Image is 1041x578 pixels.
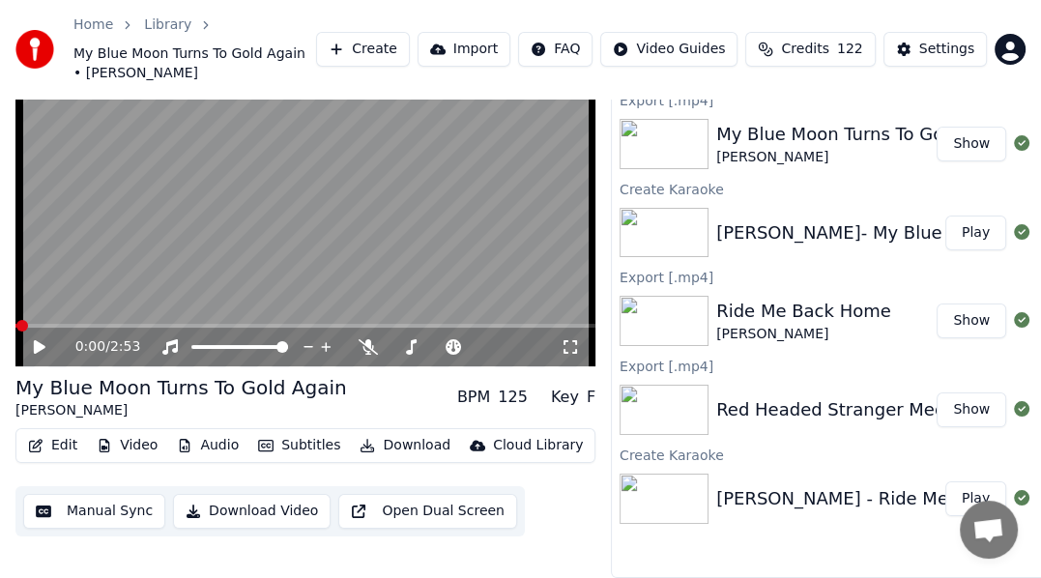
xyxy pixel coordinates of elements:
[418,32,510,67] button: Import
[75,337,105,357] span: 0:00
[716,396,971,423] div: Red Headed Stranger Medley
[587,386,595,409] div: F
[73,15,316,83] nav: breadcrumb
[716,148,1014,167] div: [PERSON_NAME]
[110,337,140,357] span: 2:53
[716,121,1014,148] div: My Blue Moon Turns To Gold Again
[551,386,579,409] div: Key
[352,432,458,459] button: Download
[837,40,863,59] span: 122
[716,325,891,344] div: [PERSON_NAME]
[781,40,828,59] span: Credits
[15,401,347,420] div: [PERSON_NAME]
[919,40,974,59] div: Settings
[960,501,1018,559] div: Open chat
[600,32,737,67] button: Video Guides
[75,337,122,357] div: /
[937,392,1006,427] button: Show
[338,494,517,529] button: Open Dual Screen
[493,436,583,455] div: Cloud Library
[518,32,593,67] button: FAQ
[15,30,54,69] img: youka
[20,432,85,459] button: Edit
[745,32,875,67] button: Credits122
[937,127,1006,161] button: Show
[937,303,1006,338] button: Show
[498,386,528,409] div: 125
[23,494,165,529] button: Manual Sync
[250,432,348,459] button: Subtitles
[945,216,1006,250] button: Play
[73,44,316,83] span: My Blue Moon Turns To Gold Again • [PERSON_NAME]
[144,15,191,35] a: Library
[73,15,113,35] a: Home
[945,481,1006,516] button: Play
[89,432,165,459] button: Video
[173,494,331,529] button: Download Video
[716,298,891,325] div: Ride Me Back Home
[883,32,987,67] button: Settings
[169,432,246,459] button: Audio
[316,32,410,67] button: Create
[15,374,347,401] div: My Blue Moon Turns To Gold Again
[457,386,490,409] div: BPM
